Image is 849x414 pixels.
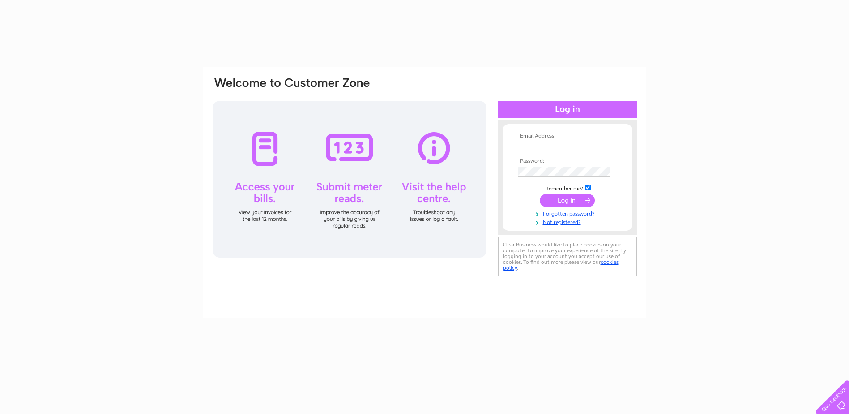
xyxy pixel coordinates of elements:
[516,158,619,164] th: Password:
[503,259,619,271] a: cookies policy
[498,237,637,276] div: Clear Business would like to place cookies on your computer to improve your experience of the sit...
[518,209,619,217] a: Forgotten password?
[516,183,619,192] td: Remember me?
[518,217,619,226] a: Not registered?
[516,133,619,139] th: Email Address:
[540,194,595,207] input: Submit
